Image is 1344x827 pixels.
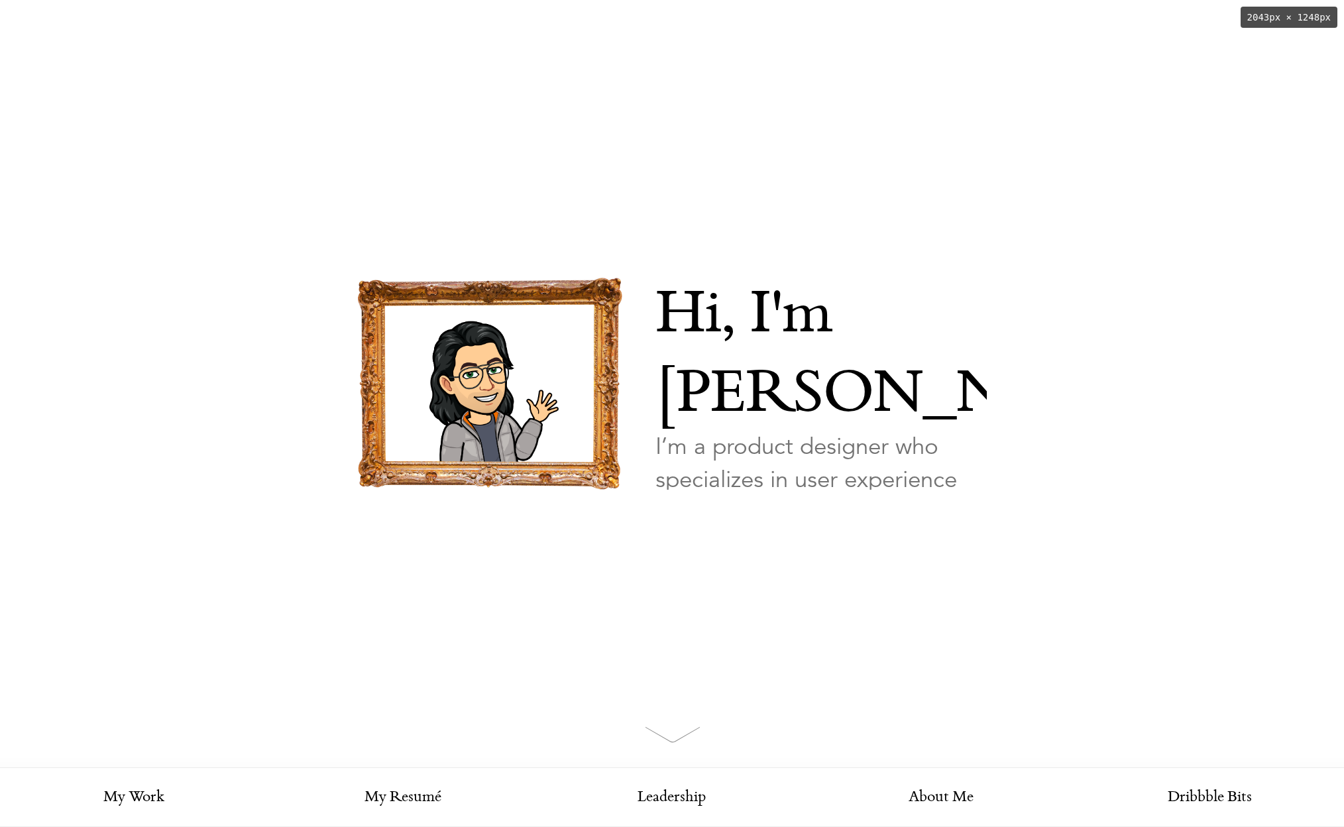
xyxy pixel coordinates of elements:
[655,278,987,437] p: Hi, I'm [PERSON_NAME]
[357,278,622,490] img: picture-frame.png
[645,726,700,743] img: arrow.svg
[655,430,987,529] p: I’m a product designer who specializes in user experience and interaction design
